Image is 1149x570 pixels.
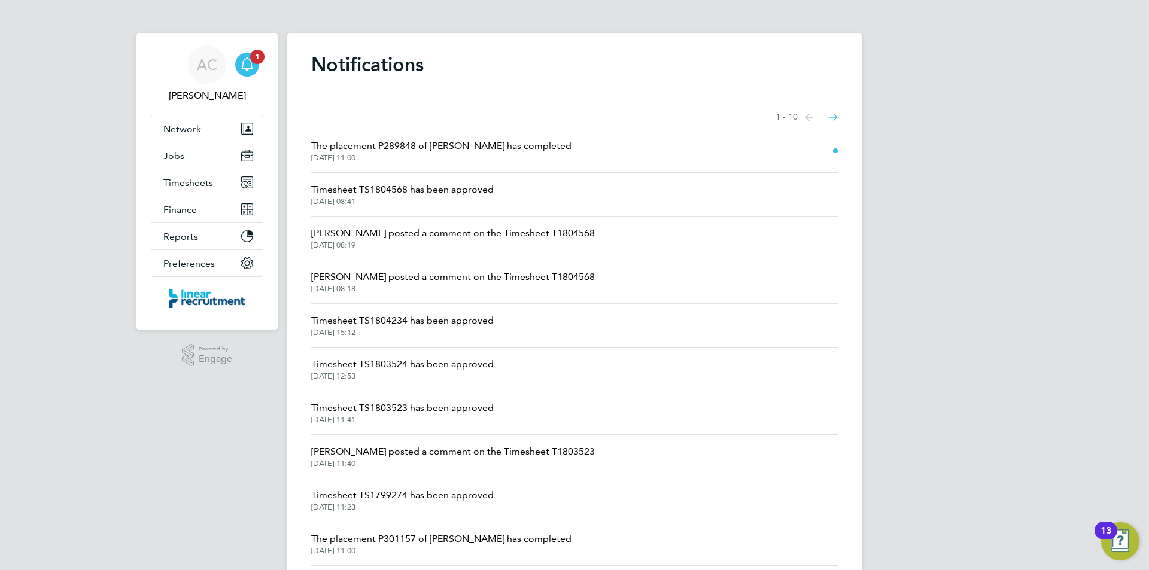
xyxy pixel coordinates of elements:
nav: Select page of notifications list [776,105,838,129]
button: Network [151,115,263,142]
span: Finance [163,204,197,215]
span: Preferences [163,258,215,269]
span: [DATE] 11:41 [311,415,494,425]
a: 1 [235,45,259,84]
span: Network [163,123,201,135]
a: The placement P289848 of [PERSON_NAME] has completed[DATE] 11:00 [311,139,572,163]
a: [PERSON_NAME] posted a comment on the Timesheet T1804568[DATE] 08:18 [311,270,595,294]
span: The placement P301157 of [PERSON_NAME] has completed [311,532,572,546]
h1: Notifications [311,53,838,77]
span: [DATE] 08:19 [311,240,595,250]
a: The placement P301157 of [PERSON_NAME] has completed[DATE] 11:00 [311,532,572,556]
span: [PERSON_NAME] posted a comment on the Timesheet T1804568 [311,226,595,240]
button: Open Resource Center, 13 new notifications [1101,522,1139,560]
span: 1 - 10 [776,111,798,123]
span: [DATE] 11:40 [311,459,595,468]
button: Reports [151,223,263,249]
span: Powered by [199,344,232,354]
span: Reports [163,231,198,242]
a: [PERSON_NAME] posted a comment on the Timesheet T1803523[DATE] 11:40 [311,444,595,468]
span: [DATE] 08:18 [311,284,595,294]
span: [DATE] 15:12 [311,328,494,337]
span: Timesheet TS1804234 has been approved [311,313,494,328]
span: [PERSON_NAME] posted a comment on the Timesheet T1803523 [311,444,595,459]
a: Timesheet TS1799274 has been approved[DATE] 11:23 [311,488,494,512]
span: [DATE] 11:00 [311,546,572,556]
span: Anneliese Clifton [151,89,263,103]
span: Timesheet TS1804568 has been approved [311,182,494,197]
button: Finance [151,196,263,222]
a: AC[PERSON_NAME] [151,45,263,103]
span: 1 [250,50,265,64]
span: [DATE] 08:41 [311,197,494,206]
span: [DATE] 11:23 [311,502,494,512]
button: Timesheets [151,169,263,196]
span: Jobs [163,150,184,161]
a: Timesheet TS1803523 has been approved[DATE] 11:41 [311,401,494,425]
a: Go to home page [151,289,263,308]
span: Timesheet TS1799274 has been approved [311,488,494,502]
span: The placement P289848 of [PERSON_NAME] has completed [311,139,572,153]
span: Timesheet TS1803524 has been approved [311,357,494,371]
span: Timesheets [163,177,213,188]
span: AC [197,57,217,72]
span: Engage [199,354,232,364]
a: Powered byEngage [182,344,233,367]
span: [DATE] 11:00 [311,153,572,163]
span: [PERSON_NAME] posted a comment on the Timesheet T1804568 [311,270,595,284]
img: linearrecruitment-logo-retina.png [169,289,245,308]
span: [DATE] 12:53 [311,371,494,381]
div: 13 [1101,531,1111,546]
span: Timesheet TS1803523 has been approved [311,401,494,415]
a: Timesheet TS1804234 has been approved[DATE] 15:12 [311,313,494,337]
a: Timesheet TS1803524 has been approved[DATE] 12:53 [311,357,494,381]
nav: Main navigation [136,33,278,330]
a: Timesheet TS1804568 has been approved[DATE] 08:41 [311,182,494,206]
a: [PERSON_NAME] posted a comment on the Timesheet T1804568[DATE] 08:19 [311,226,595,250]
button: Preferences [151,250,263,276]
button: Jobs [151,142,263,169]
